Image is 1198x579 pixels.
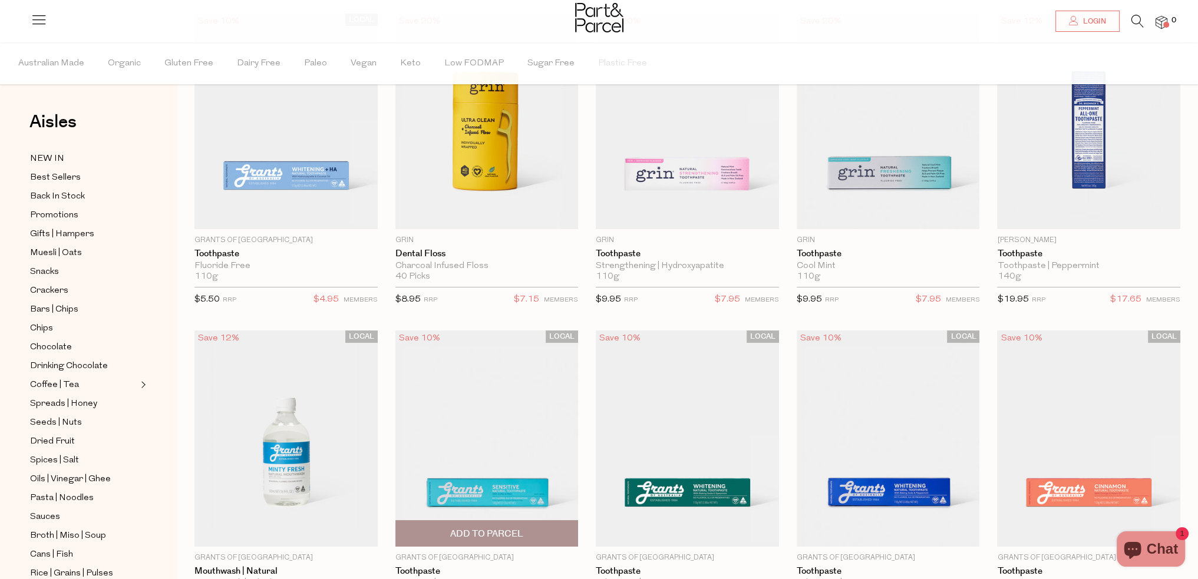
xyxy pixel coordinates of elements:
[596,552,779,563] p: Grants of [GEOGRAPHIC_DATA]
[30,415,137,430] a: Seeds | Nuts
[395,272,430,282] span: 40 Picks
[194,552,378,563] p: Grants of [GEOGRAPHIC_DATA]
[395,330,579,547] img: Toothpaste
[797,14,980,230] img: Toothpaste
[194,235,378,246] p: Grants of [GEOGRAPHIC_DATA]
[424,297,437,303] small: RRP
[30,547,137,562] a: Cans | Fish
[194,330,378,547] img: Mouthwash | Natural
[1156,16,1167,28] a: 0
[30,472,137,487] a: Oils | Vinegar | Ghee
[30,170,137,185] a: Best Sellers
[444,43,504,84] span: Low FODMAP
[1169,15,1179,26] span: 0
[1113,531,1189,570] inbox-online-store-chat: Shopify online store chat
[237,43,280,84] span: Dairy Free
[997,330,1180,547] img: Toothpaste
[29,109,77,135] span: Aisles
[30,246,137,260] a: Muesli | Oats
[745,297,779,303] small: MEMBERS
[596,14,779,230] img: Toothpaste
[797,272,820,282] span: 110g
[30,454,79,468] span: Spices | Salt
[30,284,68,298] span: Crackers
[313,292,339,307] span: $4.95
[400,43,421,84] span: Keto
[29,113,77,143] a: Aisles
[30,528,137,543] a: Broth | Miso | Soup
[747,330,779,343] span: LOCAL
[596,330,779,547] img: Toothpaste
[596,249,779,259] a: Toothpaste
[797,295,822,304] span: $9.95
[624,297,638,303] small: RRP
[30,209,78,223] span: Promotions
[351,43,377,84] span: Vegan
[997,14,1180,230] img: Toothpaste
[797,566,980,577] a: Toothpaste
[997,566,1180,577] a: Toothpaste
[544,297,578,303] small: MEMBERS
[30,378,137,392] a: Coffee | Tea
[18,43,84,84] span: Australian Made
[30,529,106,543] span: Broth | Miso | Soup
[395,235,579,246] p: Grin
[527,43,575,84] span: Sugar Free
[30,548,73,562] span: Cans | Fish
[395,249,579,259] a: Dental Floss
[997,261,1180,272] div: Toothpaste | Peppermint
[30,246,82,260] span: Muesli | Oats
[194,566,378,577] a: Mouthwash | Natural
[997,330,1045,346] div: Save 10%
[797,330,845,346] div: Save 10%
[30,190,85,204] span: Back In Stock
[30,510,60,524] span: Sauces
[997,235,1180,246] p: [PERSON_NAME]
[30,265,59,279] span: Snacks
[30,321,137,336] a: Chips
[30,189,137,204] a: Back In Stock
[30,322,53,336] span: Chips
[194,330,243,346] div: Save 12%
[345,330,378,343] span: LOCAL
[194,14,378,230] img: Toothpaste
[30,227,94,241] span: Gifts | Hampers
[997,249,1180,259] a: Toothpaste
[194,249,378,259] a: Toothpaste
[997,552,1180,563] p: Grants of [GEOGRAPHIC_DATA]
[30,283,137,298] a: Crackers
[30,472,111,487] span: Oils | Vinegar | Ghee
[30,491,94,505] span: Pasta | Noodles
[30,397,97,411] span: Spreads | Honey
[1080,16,1106,27] span: Login
[344,297,378,303] small: MEMBERS
[194,272,218,282] span: 110g
[30,378,79,392] span: Coffee | Tea
[30,151,137,166] a: NEW IN
[395,261,579,272] div: Charcoal Infused Floss
[30,171,81,185] span: Best Sellers
[164,43,213,84] span: Gluten Free
[825,297,839,303] small: RRP
[797,552,980,563] p: Grants of [GEOGRAPHIC_DATA]
[30,509,137,524] a: Sauces
[30,453,137,468] a: Spices | Salt
[514,292,539,307] span: $7.15
[596,235,779,246] p: Grin
[598,43,647,84] span: Plastic Free
[223,297,236,303] small: RRP
[1146,297,1180,303] small: MEMBERS
[30,264,137,279] a: Snacks
[194,295,220,304] span: $5.50
[596,272,619,282] span: 110g
[395,566,579,577] a: Toothpaste
[1031,297,1045,303] small: RRP
[596,261,779,272] div: Strengthening | Hydroxyapatite
[395,552,579,563] p: Grants of [GEOGRAPHIC_DATA]
[947,330,979,343] span: LOCAL
[395,520,579,547] button: Add To Parcel
[30,435,75,449] span: Dried Fruit
[30,302,137,317] a: Bars | Chips
[797,261,980,272] div: Cool Mint
[945,297,979,303] small: MEMBERS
